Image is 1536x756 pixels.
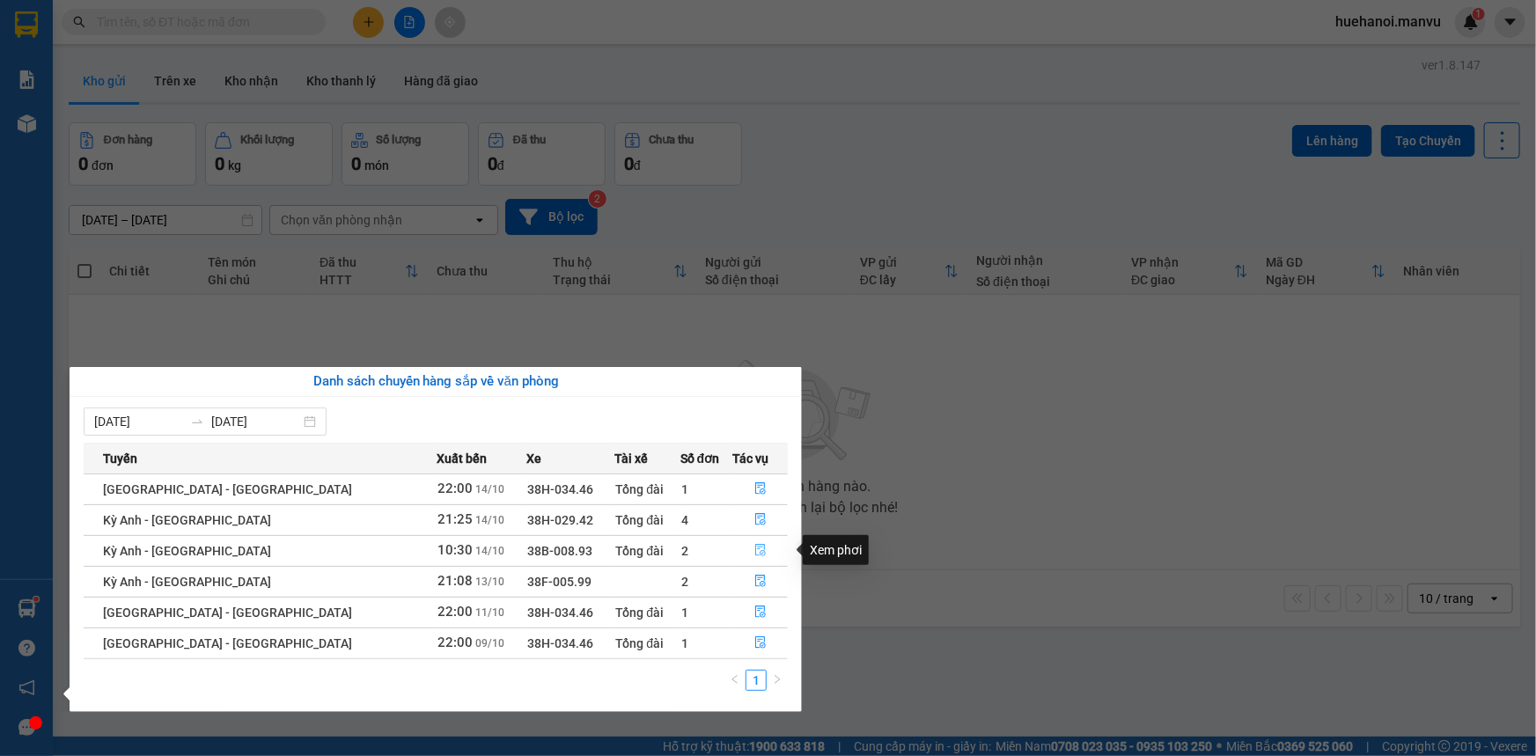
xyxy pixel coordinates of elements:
[681,544,688,558] span: 2
[754,513,767,527] span: file-done
[103,544,271,558] span: Kỳ Anh - [GEOGRAPHIC_DATA]
[103,606,352,620] span: [GEOGRAPHIC_DATA] - [GEOGRAPHIC_DATA]
[616,541,680,561] div: Tổng đài
[475,637,504,650] span: 09/10
[733,475,787,503] button: file-done
[733,568,787,596] button: file-done
[437,449,487,468] span: Xuất bến
[724,670,746,691] li: Previous Page
[103,482,352,496] span: [GEOGRAPHIC_DATA] - [GEOGRAPHIC_DATA]
[616,603,680,622] div: Tổng đài
[437,573,473,589] span: 21:08
[211,412,300,431] input: Đến ngày
[475,606,504,619] span: 11/10
[437,511,473,527] span: 21:25
[746,671,766,690] a: 1
[681,636,688,650] span: 1
[437,481,473,496] span: 22:00
[733,598,787,627] button: file-done
[527,575,592,589] span: 38F-005.99
[103,513,271,527] span: Kỳ Anh - [GEOGRAPHIC_DATA]
[475,545,504,557] span: 14/10
[767,670,788,691] li: Next Page
[733,506,787,534] button: file-done
[437,635,473,650] span: 22:00
[84,371,788,393] div: Danh sách chuyến hàng sắp về văn phòng
[527,636,593,650] span: 38H-034.46
[527,544,592,558] span: 38B-008.93
[732,449,768,468] span: Tác vụ
[730,674,740,685] span: left
[103,575,271,589] span: Kỳ Anh - [GEOGRAPHIC_DATA]
[754,544,767,558] span: file-done
[754,575,767,589] span: file-done
[103,449,137,468] span: Tuyến
[803,535,869,565] div: Xem phơi
[190,415,204,429] span: swap-right
[733,629,787,657] button: file-done
[680,449,720,468] span: Số đơn
[526,449,541,468] span: Xe
[681,575,688,589] span: 2
[733,537,787,565] button: file-done
[527,482,593,496] span: 38H-034.46
[475,576,504,588] span: 13/10
[616,510,680,530] div: Tổng đài
[527,513,593,527] span: 38H-029.42
[754,636,767,650] span: file-done
[754,606,767,620] span: file-done
[103,636,352,650] span: [GEOGRAPHIC_DATA] - [GEOGRAPHIC_DATA]
[437,542,473,558] span: 10:30
[767,670,788,691] button: right
[190,415,204,429] span: to
[616,634,680,653] div: Tổng đài
[681,513,688,527] span: 4
[527,606,593,620] span: 38H-034.46
[94,412,183,431] input: Từ ngày
[437,604,473,620] span: 22:00
[475,514,504,526] span: 14/10
[724,670,746,691] button: left
[746,670,767,691] li: 1
[772,674,783,685] span: right
[681,606,688,620] span: 1
[754,482,767,496] span: file-done
[475,483,504,495] span: 14/10
[616,480,680,499] div: Tổng đài
[615,449,649,468] span: Tài xế
[681,482,688,496] span: 1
